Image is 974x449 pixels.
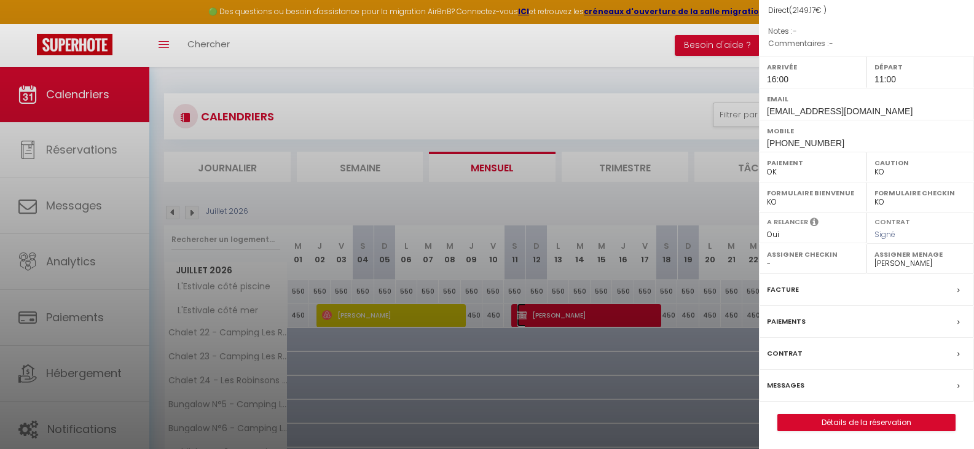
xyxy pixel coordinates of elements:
[768,5,965,17] div: Direct
[767,347,803,360] label: Contrat
[874,229,895,240] span: Signé
[767,93,966,105] label: Email
[793,26,797,36] span: -
[874,61,966,73] label: Départ
[767,217,808,227] label: A relancer
[767,61,858,73] label: Arrivée
[10,5,47,42] button: Ouvrir le widget de chat LiveChat
[789,5,827,15] span: ( € )
[829,38,833,49] span: -
[767,283,799,296] label: Facture
[874,248,966,260] label: Assigner Menage
[874,217,910,225] label: Contrat
[767,248,858,260] label: Assigner Checkin
[767,157,858,169] label: Paiement
[874,187,966,199] label: Formulaire Checkin
[767,315,806,328] label: Paiements
[767,125,966,137] label: Mobile
[810,217,819,230] i: Sélectionner OUI si vous souhaiter envoyer les séquences de messages post-checkout
[768,25,965,37] p: Notes :
[777,414,956,431] button: Détails de la réservation
[792,5,815,15] span: 2149.17
[874,157,966,169] label: Caution
[767,379,804,392] label: Messages
[767,187,858,199] label: Formulaire Bienvenue
[778,415,955,431] a: Détails de la réservation
[767,74,788,84] span: 16:00
[767,106,913,116] span: [EMAIL_ADDRESS][DOMAIN_NAME]
[767,138,844,148] span: [PHONE_NUMBER]
[874,74,896,84] span: 11:00
[768,37,965,50] p: Commentaires :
